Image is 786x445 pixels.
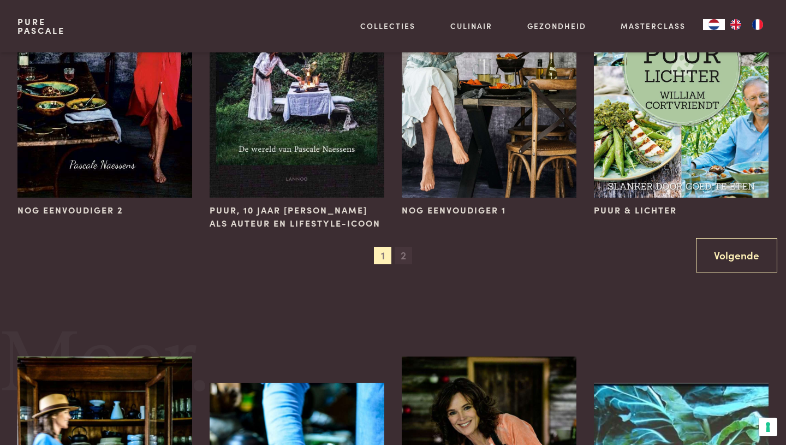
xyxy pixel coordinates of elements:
button: Uw voorkeuren voor toestemming voor trackingtechnologieën [759,418,777,436]
span: Puur & Lichter [594,204,677,217]
a: EN [725,19,747,30]
ul: Language list [725,19,769,30]
a: NL [703,19,725,30]
span: 1 [374,247,391,264]
a: PurePascale [17,17,65,35]
span: 2 [395,247,412,264]
span: PUUR, 10 jaar [PERSON_NAME] als auteur en lifestyle-icoon [210,204,384,230]
span: Nog eenvoudiger 1 [402,204,506,217]
aside: Language selected: Nederlands [703,19,769,30]
div: Language [703,19,725,30]
a: Gezondheid [527,20,586,32]
a: Masterclass [621,20,686,32]
a: Collecties [360,20,415,32]
span: Nog eenvoudiger 2 [17,204,123,217]
a: FR [747,19,769,30]
a: Culinair [450,20,492,32]
a: Volgende [696,238,777,272]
